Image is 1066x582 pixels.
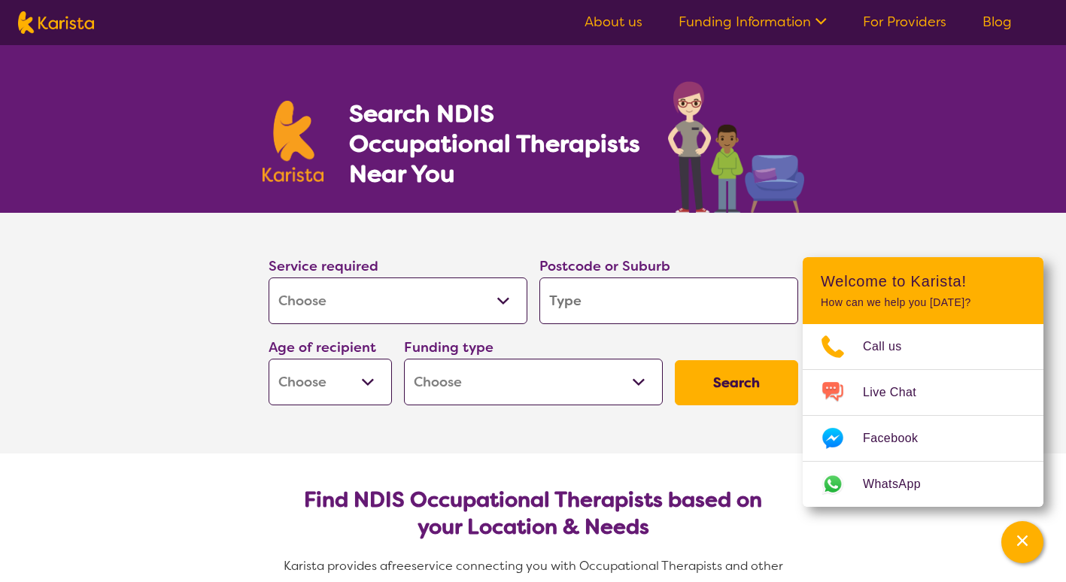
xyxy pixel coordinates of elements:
h2: Find NDIS Occupational Therapists based on your Location & Needs [281,487,786,541]
span: Facebook [863,427,936,450]
label: Service required [269,257,378,275]
img: occupational-therapy [668,81,804,213]
img: Karista logo [263,101,324,182]
h2: Welcome to Karista! [821,272,1025,290]
p: How can we help you [DATE]? [821,296,1025,309]
a: About us [585,13,642,31]
div: Channel Menu [803,257,1043,507]
button: Search [675,360,798,405]
input: Type [539,277,798,324]
a: Web link opens in a new tab. [803,462,1043,507]
button: Channel Menu [1001,521,1043,563]
span: WhatsApp [863,473,939,496]
span: Call us [863,335,920,358]
a: For Providers [863,13,946,31]
a: Funding Information [679,13,827,31]
label: Funding type [404,338,494,356]
ul: Choose channel [803,324,1043,507]
img: Karista logo [18,11,94,34]
label: Age of recipient [269,338,376,356]
a: Blog [982,13,1012,31]
span: Live Chat [863,381,934,404]
h1: Search NDIS Occupational Therapists Near You [349,99,642,189]
span: free [387,558,412,574]
span: Karista provides a [284,558,387,574]
label: Postcode or Suburb [539,257,670,275]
